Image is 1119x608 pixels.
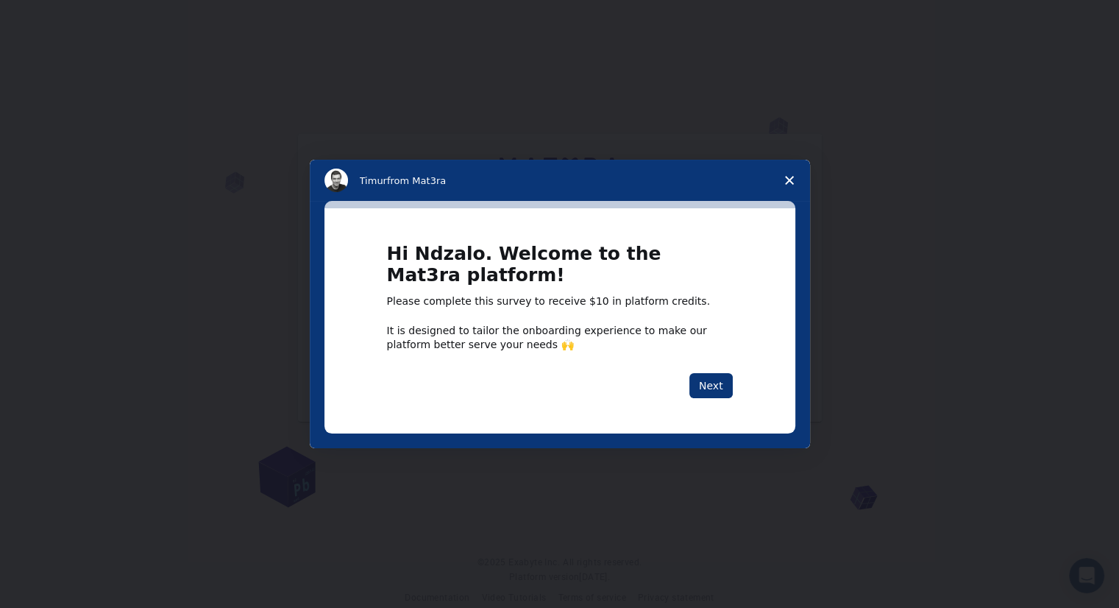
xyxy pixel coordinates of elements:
[387,324,733,350] div: It is designed to tailor the onboarding experience to make our platform better serve your needs 🙌
[324,169,348,192] img: Profile image for Timur
[29,10,82,24] span: Support
[769,160,810,201] span: Close survey
[387,175,446,186] span: from Mat3ra
[387,244,733,294] h1: Hi Ndzalo. Welcome to the Mat3ra platform!
[387,294,733,309] div: Please complete this survey to receive $10 in platform credits.
[360,175,387,186] span: Timur
[689,373,733,398] button: Next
